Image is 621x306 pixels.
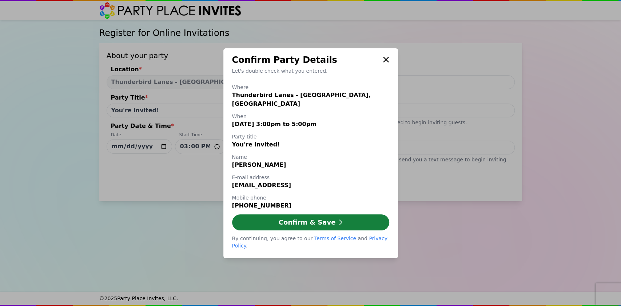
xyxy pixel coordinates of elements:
div: Confirm Party Details [232,54,380,66]
div: [PHONE_NUMBER] [232,201,389,210]
div: [EMAIL_ADDRESS] [232,181,389,190]
h3: Mobile phone [232,194,389,201]
div: You're invited! [232,140,389,149]
div: [DATE] 3:00pm to 5:00pm [232,120,389,129]
a: Terms of Service [314,235,356,241]
button: Confirm & Save [232,214,389,230]
h3: Party title [232,133,389,140]
div: Thunderbird Lanes - [GEOGRAPHIC_DATA], [GEOGRAPHIC_DATA] [232,91,389,108]
p: Let's double check what you entered. [232,67,389,75]
div: By continuing, you agree to our and . [232,235,389,249]
div: [PERSON_NAME] [232,161,389,169]
h3: When [232,113,389,120]
h3: Name [232,153,389,161]
h3: Where [232,84,389,91]
h3: E-mail address [232,174,389,181]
